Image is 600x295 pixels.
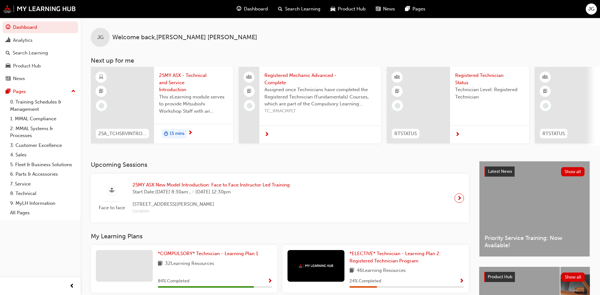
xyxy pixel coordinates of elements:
span: car-icon [331,5,335,13]
div: Analytics [13,37,33,44]
button: Show all [561,167,585,176]
div: Search Learning [13,49,48,57]
span: guage-icon [6,25,10,30]
a: 2. MMAL Systems & Processes [8,124,78,141]
a: News [3,73,78,85]
span: Face to face [96,204,127,211]
span: RTSTATUS [542,130,565,137]
span: Registered Technician Status [455,72,524,86]
span: next-icon [455,132,460,138]
span: booktick-icon [543,87,547,96]
span: Show Progress [268,279,272,284]
button: Show Progress [268,277,272,285]
a: news-iconNews [371,3,400,16]
span: 25A_TCHSRVINTRO_M [98,130,146,137]
span: Show Progress [459,279,464,284]
span: News [383,5,395,13]
span: learningRecordVerb_NONE-icon [247,103,252,109]
span: pages-icon [405,5,410,13]
span: Welcome back , [PERSON_NAME] [PERSON_NAME] [112,34,257,41]
a: 6. Parts & Accessories [8,169,78,179]
span: news-icon [376,5,380,13]
span: 32 Learning Resources [165,260,214,268]
button: JG [586,3,597,15]
span: Location [133,208,290,215]
a: 5. Fleet & Business Solutions [8,160,78,170]
a: 3. Customer Excellence [8,141,78,150]
a: pages-iconPages [400,3,430,16]
span: *COMPULSORY* Technician - Learning Plan 1 [158,251,258,256]
button: Show Progress [459,277,464,285]
a: Search Learning [3,47,78,59]
button: Pages [3,86,78,97]
span: Assigned once Technicians have completed the Registered Technician (Fundamentals) Courses, which ... [264,86,376,108]
a: Product HubShow all [484,272,585,282]
a: Latest NewsShow allPriority Service Training: Now Available! [479,161,590,257]
a: guage-iconDashboard [232,3,273,16]
span: Technician Level: Registered Technician [455,86,524,100]
a: *COMPULSORY* Technician - Learning Plan 1 [158,250,261,257]
span: Start Date: [DATE] 8:30am , - [DATE] 12:30pm [133,188,290,196]
span: 25MY ASX - Technical and Service Introduction [159,72,228,93]
a: Analytics [3,35,78,46]
span: search-icon [6,50,10,56]
span: learningResourceType_INSTRUCTOR_LED-icon [395,73,399,81]
span: book-icon [158,260,163,268]
span: prev-icon [70,282,74,290]
span: next-icon [188,130,193,136]
span: booktick-icon [395,87,399,96]
h3: Upcoming Sessions [91,161,469,168]
span: booktick-icon [247,87,251,96]
a: All Pages [8,208,78,218]
span: learningResourceType_ELEARNING-icon [99,73,103,81]
div: Product Hub [13,62,41,70]
span: search-icon [278,5,282,13]
span: JG [588,5,594,13]
span: Registered Mechanic Advanced - Complete [264,72,376,86]
h3: Next up for me [81,57,600,64]
a: Face to face25MY ASX New Model Introduction: Face to Face Instructor Led TrainingStart Date:[DATE... [96,179,464,217]
a: RTSTATUSRegistered Technician StatusTechnician Level: Registered Technician [387,67,529,143]
div: Pages [13,88,26,95]
span: 46 Learning Resources [357,267,406,275]
span: guage-icon [237,5,241,13]
a: 8. Technical [8,189,78,198]
button: DashboardAnalyticsSearch LearningProduct HubNews [3,20,78,86]
a: Latest NewsShow all [485,166,585,177]
a: *ELECTIVE* Technician - Learning Plan 2: Registered Technician Program [349,250,464,264]
span: duration-icon [164,130,168,138]
span: learningRecordVerb_NONE-icon [395,103,400,109]
span: Pages [412,5,425,13]
span: *ELECTIVE* Technician - Learning Plan 2: Registered Technician Program [349,251,441,264]
span: 24 % Completed [349,278,381,285]
span: This eLearning module serves to provide Mitsubishi Workshop Staff with an introduction to the 25M... [159,93,228,115]
span: Product Hub [488,274,512,279]
span: 84 % Completed [158,278,189,285]
span: next-icon [264,132,269,138]
span: Latest News [488,169,512,174]
span: [STREET_ADDRESS][PERSON_NAME] [133,201,290,208]
a: 9. MyLH Information [8,198,78,208]
a: Registered Mechanic Advanced - CompleteAssigned once Technicians have completed the Registered Te... [239,67,381,143]
button: Show all [561,273,585,282]
span: car-icon [6,63,10,69]
span: Priority Service Training: Now Available! [485,235,585,249]
span: chart-icon [6,38,10,43]
span: Search Learning [285,5,320,13]
a: car-iconProduct Hub [325,3,371,16]
span: 25MY ASX New Model Introduction: Face to Face Instructor Led Training [133,181,290,189]
span: TC_RMACMPLT [264,108,376,115]
span: Dashboard [244,5,268,13]
span: 15 mins [170,130,184,137]
div: News [13,75,25,82]
span: learningRecordVerb_NONE-icon [543,103,548,109]
span: next-icon [457,194,462,203]
a: 4. Sales [8,150,78,160]
span: Product Hub [338,5,366,13]
span: up-icon [71,87,76,96]
a: 1. MMAL Compliance [8,114,78,124]
img: mmal [3,5,76,13]
span: sessionType_FACE_TO_FACE-icon [109,187,114,195]
span: RTSTATUS [394,130,417,137]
